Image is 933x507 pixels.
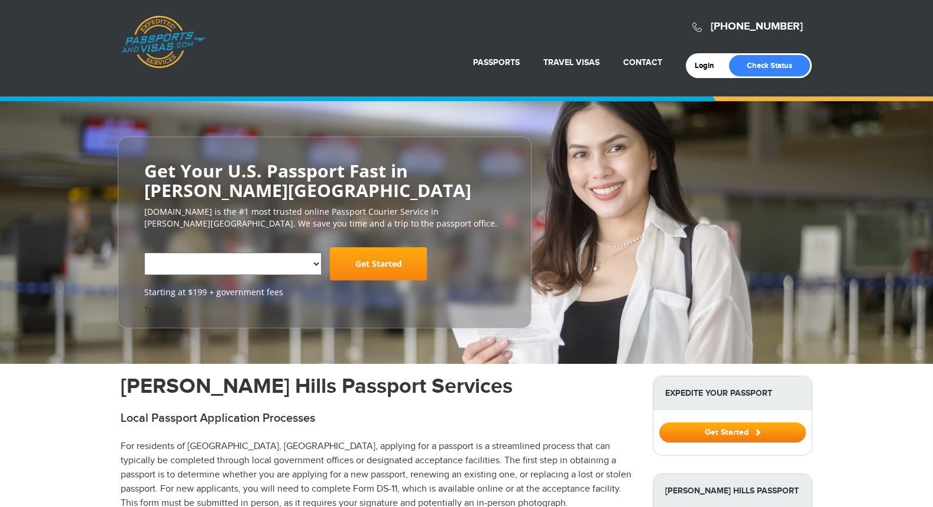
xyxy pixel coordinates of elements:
a: Login [695,61,723,70]
h2: Get Your U.S. Passport Fast in [PERSON_NAME][GEOGRAPHIC_DATA] [144,161,505,200]
a: Passports [473,57,520,67]
a: Get Started [659,427,806,437]
button: Get Started [659,422,806,443]
a: Trustpilot [144,304,183,315]
a: Passports & [DOMAIN_NAME] [121,15,205,69]
a: [PHONE_NUMBER] [711,20,803,33]
p: [DOMAIN_NAME] is the #1 most trusted online Passport Courier Service in [PERSON_NAME][GEOGRAPHIC_... [144,206,505,230]
h1: [PERSON_NAME] Hills Passport Services [121,376,635,397]
a: Contact [623,57,662,67]
a: Get Started [330,247,427,280]
a: Check Status [729,55,810,76]
span: Starting at $199 + government fees [144,286,505,298]
a: Travel Visas [543,57,600,67]
strong: Expedite Your Passport [653,376,812,410]
h2: Local Passport Application Processes [121,411,635,425]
